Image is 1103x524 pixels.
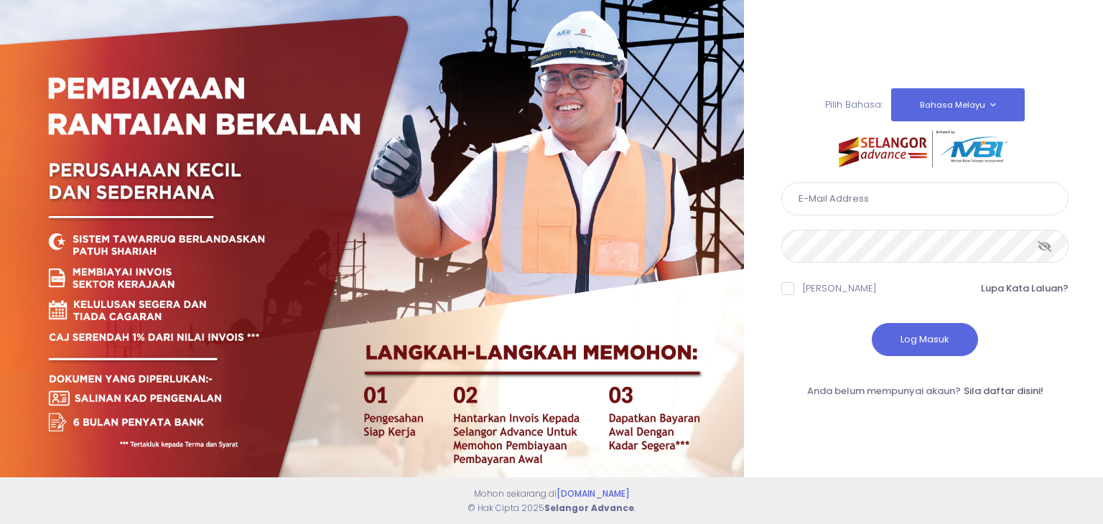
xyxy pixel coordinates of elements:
[872,323,978,356] button: Log Masuk
[839,131,1011,167] img: selangor-advance.png
[964,384,1043,398] a: Sila daftar disini!
[781,182,1069,215] input: E-Mail Address
[807,384,961,398] span: Anda belum mempunyai akaun?
[544,502,634,514] strong: Selangor Advance
[891,88,1025,121] button: Bahasa Melayu
[825,98,883,111] span: Pilih Bahasa:
[467,487,636,514] span: Mohon sekarang di © Hak Cipta 2025 .
[803,281,877,296] label: [PERSON_NAME]
[981,281,1069,296] a: Lupa Kata Laluan?
[557,487,630,500] a: [DOMAIN_NAME]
